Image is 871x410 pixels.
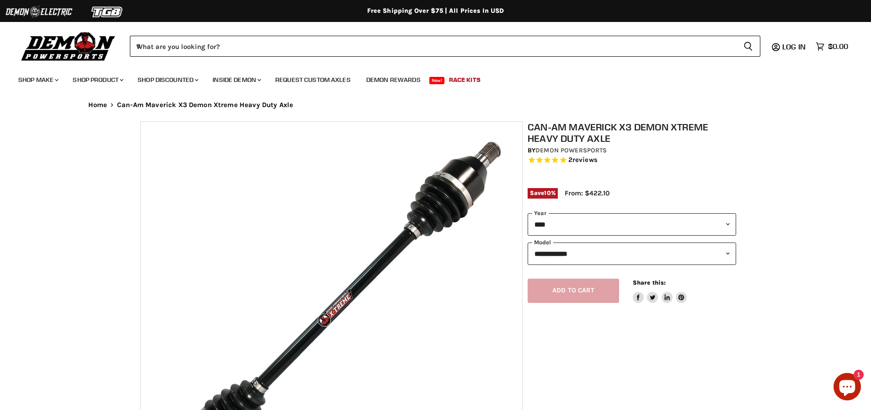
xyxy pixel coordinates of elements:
[565,189,609,197] span: From: $422.10
[528,243,736,265] select: modal-name
[442,70,487,89] a: Race Kits
[633,279,666,286] span: Share this:
[528,121,736,144] h1: Can-Am Maverick X3 Demon Xtreme Heavy Duty Axle
[73,3,142,21] img: TGB Logo 2
[528,156,736,165] span: Rated 5.0 out of 5 stars 2 reviews
[11,70,64,89] a: Shop Make
[811,40,853,53] a: $0.00
[11,67,846,89] ul: Main menu
[782,42,806,51] span: Log in
[572,156,598,164] span: reviews
[66,70,129,89] a: Shop Product
[130,36,736,57] input: When autocomplete results are available use up and down arrows to review and enter to select
[130,36,760,57] form: Product
[206,70,267,89] a: Inside Demon
[528,146,736,156] div: by
[831,373,864,403] inbox-online-store-chat: Shopify online store chat
[528,213,736,236] select: year
[528,188,558,198] span: Save %
[18,30,118,62] img: Demon Powersports
[568,156,598,164] span: 2 reviews
[268,70,358,89] a: Request Custom Axles
[544,189,550,196] span: 10
[70,7,802,15] div: Free Shipping Over $75 | All Prices In USD
[359,70,427,89] a: Demon Rewards
[5,3,73,21] img: Demon Electric Logo 2
[535,146,607,154] a: Demon Powersports
[131,70,204,89] a: Shop Discounted
[70,101,802,109] nav: Breadcrumbs
[429,77,445,84] span: New!
[828,42,848,51] span: $0.00
[88,101,107,109] a: Home
[778,43,811,51] a: Log in
[736,36,760,57] button: Search
[633,279,687,303] aside: Share this:
[117,101,293,109] span: Can-Am Maverick X3 Demon Xtreme Heavy Duty Axle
